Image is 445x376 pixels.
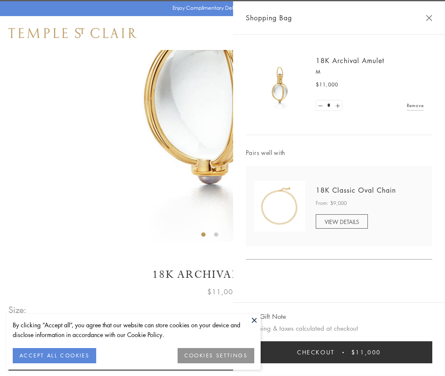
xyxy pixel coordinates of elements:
[246,323,432,334] p: Shipping & taxes calculated at checkout
[407,101,424,110] a: Remove
[13,320,254,340] div: By clicking “Accept all”, you agree that our website can store cookies on your device and disclos...
[246,341,432,363] button: Checkout $11,000
[316,185,396,195] a: 18K Classic Oval Chain
[297,348,335,357] span: Checkout
[172,4,269,12] p: Enjoy Complimentary Delivery & Returns
[333,100,342,111] a: Set quantity to 2
[246,148,432,158] span: Pairs well with
[316,100,325,111] a: Set quantity to 0
[316,214,368,229] a: VIEW DETAILS
[254,181,305,232] img: N88865-OV18
[316,68,424,76] p: M
[8,303,27,317] span: Size:
[316,56,384,65] a: 18K Archival Amulet
[426,15,432,21] button: Close Shopping Bag
[178,348,254,363] button: COOKIES SETTINGS
[316,199,347,207] span: From: $9,000
[8,28,136,38] img: Temple St. Clair
[254,59,305,110] img: 18K Archival Amulet
[246,311,286,322] button: Add Gift Note
[351,348,381,357] span: $11,000
[207,286,238,297] span: $11,000
[316,80,338,89] span: $11,000
[8,267,437,282] h1: 18K Archival Amulet
[246,12,292,23] span: Shopping Bag
[13,348,96,363] button: ACCEPT ALL COOKIES
[325,218,359,226] span: VIEW DETAILS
